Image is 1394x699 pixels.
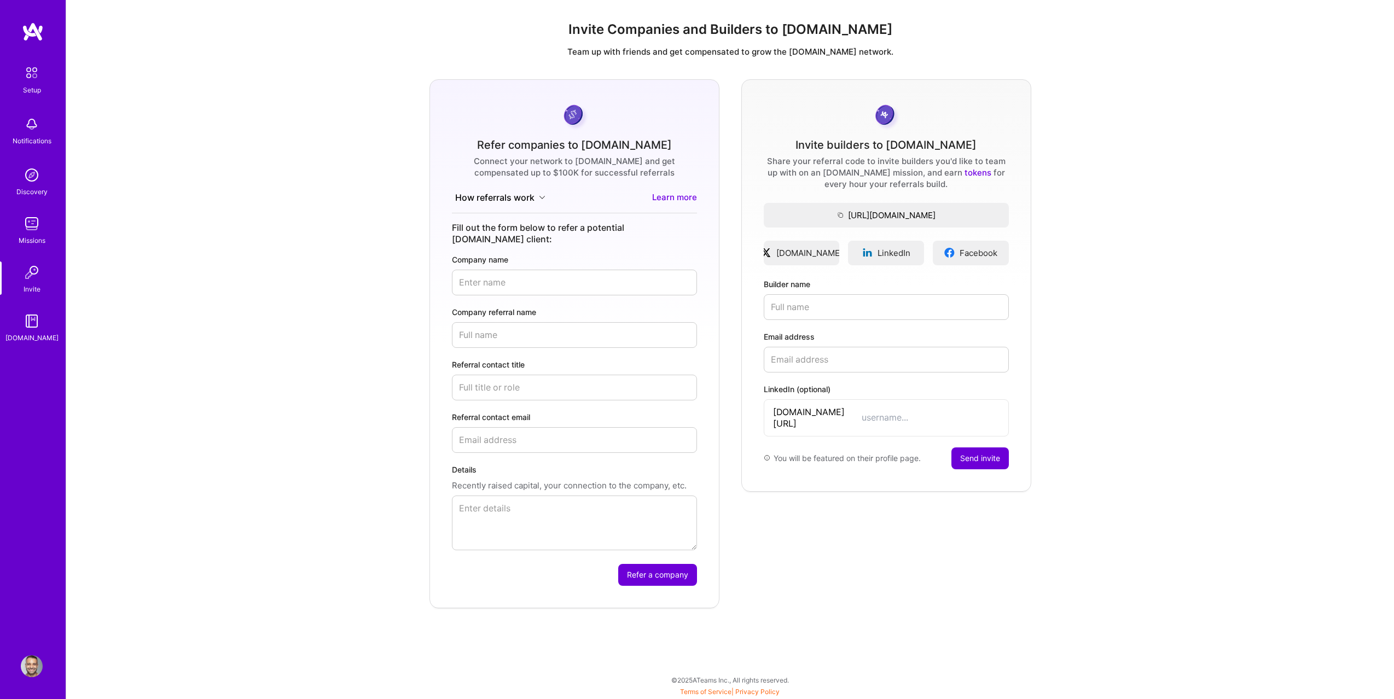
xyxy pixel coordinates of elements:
[21,310,43,332] img: guide book
[933,241,1009,265] a: Facebook
[452,464,697,475] label: Details
[862,247,873,258] img: linkedinLogo
[773,406,862,429] span: [DOMAIN_NAME][URL]
[452,427,697,453] input: Email address
[20,61,43,84] img: setup
[5,332,59,343] div: [DOMAIN_NAME]
[652,191,697,204] a: Learn more
[878,247,910,259] span: LinkedIn
[764,241,840,265] a: [DOMAIN_NAME]
[764,447,921,469] div: You will be featured on their profile page.
[965,167,991,178] a: tokens
[764,294,1009,320] input: Full name
[452,254,697,265] label: Company name
[23,84,41,96] div: Setup
[680,688,780,696] span: |
[760,247,772,258] img: xLogo
[452,411,697,423] label: Referral contact email
[764,331,1009,342] label: Email address
[795,139,977,151] div: Invite builders to [DOMAIN_NAME]
[764,383,1009,395] label: LinkedIn (optional)
[452,375,697,400] input: Full title or role
[764,278,1009,290] label: Builder name
[872,102,901,131] img: grayCoin
[776,247,843,259] span: [DOMAIN_NAME]
[735,688,780,696] a: Privacy Policy
[19,235,45,246] div: Missions
[680,688,731,696] a: Terms of Service
[24,283,40,295] div: Invite
[944,247,955,258] img: facebookLogo
[960,247,997,259] span: Facebook
[13,135,51,147] div: Notifications
[18,655,45,677] a: User Avatar
[862,412,1000,423] input: username...
[75,22,1385,38] h1: Invite Companies and Builders to [DOMAIN_NAME]
[951,447,1009,469] button: Send invite
[452,306,697,318] label: Company referral name
[452,191,549,204] button: How referrals work
[75,46,1385,57] p: Team up with friends and get compensated to grow the [DOMAIN_NAME] network.
[452,359,697,370] label: Referral contact title
[764,155,1009,190] div: Share your referral code to invite builders you'd like to team up with on an [DOMAIN_NAME] missio...
[560,102,589,131] img: purpleCoin
[452,222,697,245] div: Fill out the form below to refer a potential [DOMAIN_NAME] client:
[848,241,924,265] a: LinkedIn
[21,113,43,135] img: bell
[21,261,43,283] img: Invite
[21,213,43,235] img: teamwork
[452,480,697,491] p: Recently raised capital, your connection to the company, etc.
[21,164,43,186] img: discovery
[764,203,1009,228] button: [URL][DOMAIN_NAME]
[16,186,48,197] div: Discovery
[477,139,672,151] div: Refer companies to [DOMAIN_NAME]
[452,322,697,348] input: Full name
[764,347,1009,372] input: Email address
[22,22,44,42] img: logo
[66,666,1394,694] div: © 2025 ATeams Inc., All rights reserved.
[21,655,43,677] img: User Avatar
[618,564,697,586] button: Refer a company
[452,155,697,178] div: Connect your network to [DOMAIN_NAME] and get compensated up to $100K for successful referrals
[764,209,1009,221] span: [URL][DOMAIN_NAME]
[452,270,697,295] input: Enter name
